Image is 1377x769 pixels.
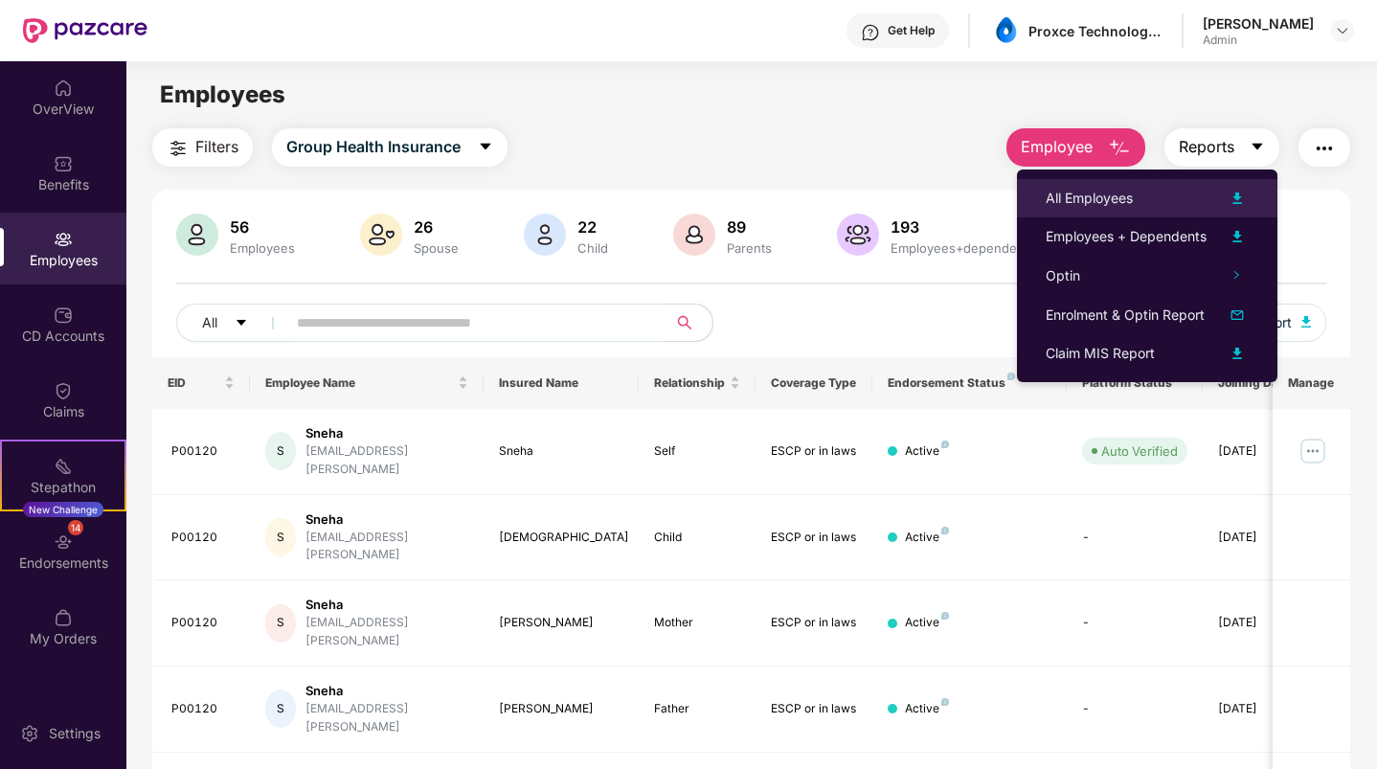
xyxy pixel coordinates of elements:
div: S [265,690,297,728]
button: Group Health Insurancecaret-down [272,128,508,167]
div: [DATE] [1218,529,1304,547]
img: svg+xml;base64,PHN2ZyB4bWxucz0iaHR0cDovL3d3dy53My5vcmcvMjAwMC9zdmciIHhtbG5zOnhsaW5rPSJodHRwOi8vd3... [1226,225,1249,248]
span: Reports [1179,135,1234,159]
div: Spouse [410,240,463,256]
div: S [265,604,297,643]
div: Active [905,529,949,547]
button: search [666,304,713,342]
span: right [1231,270,1241,280]
div: Sneha [499,442,624,461]
div: 56 [226,217,299,237]
span: Group Health Insurance [286,135,461,159]
div: Active [905,700,949,718]
div: Claim MIS Report [1046,343,1155,364]
td: - [1067,667,1203,753]
div: P00120 [171,442,235,461]
div: [EMAIL_ADDRESS][PERSON_NAME] [305,700,467,736]
span: caret-down [1250,139,1265,156]
img: svg+xml;base64,PHN2ZyB4bWxucz0iaHR0cDovL3d3dy53My5vcmcvMjAwMC9zdmciIHdpZHRoPSIyMSIgaGVpZ2h0PSIyMC... [54,457,73,476]
div: [EMAIL_ADDRESS][PERSON_NAME] [305,614,467,650]
img: svg+xml;base64,PHN2ZyB4bWxucz0iaHR0cDovL3d3dy53My5vcmcvMjAwMC9zdmciIHdpZHRoPSIyNCIgaGVpZ2h0PSIyNC... [167,137,190,160]
div: [DEMOGRAPHIC_DATA] [499,529,624,547]
span: caret-down [235,316,248,331]
img: svg+xml;base64,PHN2ZyBpZD0iRW5kb3JzZW1lbnRzIiB4bWxucz0iaHR0cDovL3d3dy53My5vcmcvMjAwMC9zdmciIHdpZH... [54,532,73,552]
div: 193 [887,217,1039,237]
div: Sneha [305,424,467,442]
div: Sneha [305,596,467,614]
div: Proxce Technologies [1028,22,1163,40]
img: svg+xml;base64,PHN2ZyB4bWxucz0iaHR0cDovL3d3dy53My5vcmcvMjAwMC9zdmciIHhtbG5zOnhsaW5rPSJodHRwOi8vd3... [1226,304,1249,327]
div: 22 [574,217,612,237]
span: caret-down [478,139,493,156]
img: svg+xml;base64,PHN2ZyBpZD0iQ0RfQWNjb3VudHMiIGRhdGEtbmFtZT0iQ0QgQWNjb3VudHMiIHhtbG5zPSJodHRwOi8vd3... [54,305,73,325]
div: Active [905,614,949,632]
div: ESCP or in laws [771,529,857,547]
div: Admin [1203,33,1314,48]
th: EID [152,357,250,409]
img: svg+xml;base64,PHN2ZyB4bWxucz0iaHR0cDovL3d3dy53My5vcmcvMjAwMC9zdmciIHdpZHRoPSI4IiBoZWlnaHQ9IjgiIH... [941,527,949,534]
div: Father [654,700,740,718]
div: ESCP or in laws [771,442,857,461]
img: svg+xml;base64,PHN2ZyB4bWxucz0iaHR0cDovL3d3dy53My5vcmcvMjAwMC9zdmciIHhtbG5zOnhsaW5rPSJodHRwOi8vd3... [360,214,402,256]
img: svg+xml;base64,PHN2ZyBpZD0iQ2xhaW0iIHhtbG5zPSJodHRwOi8vd3d3LnczLm9yZy8yMDAwL3N2ZyIgd2lkdGg9IjIwIi... [54,381,73,400]
div: [PERSON_NAME] [499,614,624,632]
div: Settings [43,724,106,743]
div: Sneha [305,510,467,529]
td: - [1067,495,1203,581]
button: Reportscaret-down [1164,128,1279,167]
span: Filters [195,135,238,159]
img: svg+xml;base64,PHN2ZyB4bWxucz0iaHR0cDovL3d3dy53My5vcmcvMjAwMC9zdmciIHdpZHRoPSIyNCIgaGVpZ2h0PSIyNC... [1313,137,1336,160]
span: EID [168,375,220,391]
img: svg+xml;base64,PHN2ZyBpZD0iTXlfT3JkZXJzIiBkYXRhLW5hbWU9Ik15IE9yZGVycyIgeG1sbnM9Imh0dHA6Ly93d3cudz... [54,608,73,627]
img: svg+xml;base64,PHN2ZyB4bWxucz0iaHR0cDovL3d3dy53My5vcmcvMjAwMC9zdmciIHdpZHRoPSI4IiBoZWlnaHQ9IjgiIH... [941,698,949,706]
div: [PERSON_NAME] [1203,14,1314,33]
button: Filters [152,128,253,167]
img: svg+xml;base64,PHN2ZyBpZD0iSGVscC0zMngzMiIgeG1sbnM9Imh0dHA6Ly93d3cudzMub3JnLzIwMDAvc3ZnIiB3aWR0aD... [861,23,880,42]
div: Employees [226,240,299,256]
button: Employee [1006,128,1145,167]
img: svg+xml;base64,PHN2ZyB4bWxucz0iaHR0cDovL3d3dy53My5vcmcvMjAwMC9zdmciIHdpZHRoPSI4IiBoZWlnaHQ9IjgiIH... [941,441,949,448]
span: Employees [160,80,285,108]
th: Manage [1273,357,1350,409]
div: S [265,432,297,470]
div: 26 [410,217,463,237]
img: svg+xml;base64,PHN2ZyB4bWxucz0iaHR0cDovL3d3dy53My5vcmcvMjAwMC9zdmciIHdpZHRoPSI4IiBoZWlnaHQ9IjgiIH... [1007,373,1015,380]
img: svg+xml;base64,PHN2ZyB4bWxucz0iaHR0cDovL3d3dy53My5vcmcvMjAwMC9zdmciIHhtbG5zOnhsaW5rPSJodHRwOi8vd3... [673,214,715,256]
div: All Employees [1046,188,1133,209]
div: Sneha [305,682,467,700]
div: Auto Verified [1101,441,1178,461]
span: Relationship [654,375,726,391]
div: Active [905,442,949,461]
img: svg+xml;base64,PHN2ZyBpZD0iQmVuZWZpdHMiIHhtbG5zPSJodHRwOi8vd3d3LnczLm9yZy8yMDAwL3N2ZyIgd2lkdGg9Ij... [54,154,73,173]
span: Employee [1021,135,1093,159]
th: Insured Name [484,357,640,409]
div: 14 [68,520,83,535]
img: svg+xml;base64,PHN2ZyB4bWxucz0iaHR0cDovL3d3dy53My5vcmcvMjAwMC9zdmciIHhtbG5zOnhsaW5rPSJodHRwOi8vd3... [1226,187,1249,210]
div: [PERSON_NAME] [499,700,624,718]
img: New Pazcare Logo [23,18,147,43]
button: Allcaret-down [176,304,293,342]
img: svg+xml;base64,PHN2ZyB4bWxucz0iaHR0cDovL3d3dy53My5vcmcvMjAwMC9zdmciIHhtbG5zOnhsaW5rPSJodHRwOi8vd3... [837,214,879,256]
img: svg+xml;base64,PHN2ZyB4bWxucz0iaHR0cDovL3d3dy53My5vcmcvMjAwMC9zdmciIHhtbG5zOnhsaW5rPSJodHRwOi8vd3... [1301,316,1311,328]
div: S [265,518,297,556]
div: Self [654,442,740,461]
img: svg+xml;base64,PHN2ZyBpZD0iU2V0dGluZy0yMHgyMCIgeG1sbnM9Imh0dHA6Ly93d3cudzMub3JnLzIwMDAvc3ZnIiB3aW... [20,724,39,743]
span: All [202,312,217,333]
div: [DATE] [1218,614,1304,632]
div: Get Help [888,23,935,38]
th: Relationship [639,357,756,409]
div: ESCP or in laws [771,614,857,632]
span: search [666,315,703,330]
img: svg+xml;base64,PHN2ZyBpZD0iRW1wbG95ZWVzIiB4bWxucz0iaHR0cDovL3d3dy53My5vcmcvMjAwMC9zdmciIHdpZHRoPS... [54,230,73,249]
div: [EMAIL_ADDRESS][PERSON_NAME] [305,529,467,565]
img: manageButton [1298,436,1328,466]
img: svg+xml;base64,PHN2ZyB4bWxucz0iaHR0cDovL3d3dy53My5vcmcvMjAwMC9zdmciIHdpZHRoPSI4IiBoZWlnaHQ9IjgiIH... [941,612,949,620]
th: Employee Name [250,357,484,409]
div: P00120 [171,529,235,547]
img: asset%201.png [992,17,1020,45]
img: svg+xml;base64,PHN2ZyB4bWxucz0iaHR0cDovL3d3dy53My5vcmcvMjAwMC9zdmciIHhtbG5zOnhsaW5rPSJodHRwOi8vd3... [1108,137,1131,160]
div: Child [574,240,612,256]
div: Stepathon [2,478,124,497]
img: svg+xml;base64,PHN2ZyB4bWxucz0iaHR0cDovL3d3dy53My5vcmcvMjAwMC9zdmciIHhtbG5zOnhsaW5rPSJodHRwOi8vd3... [176,214,218,256]
div: P00120 [171,700,235,718]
